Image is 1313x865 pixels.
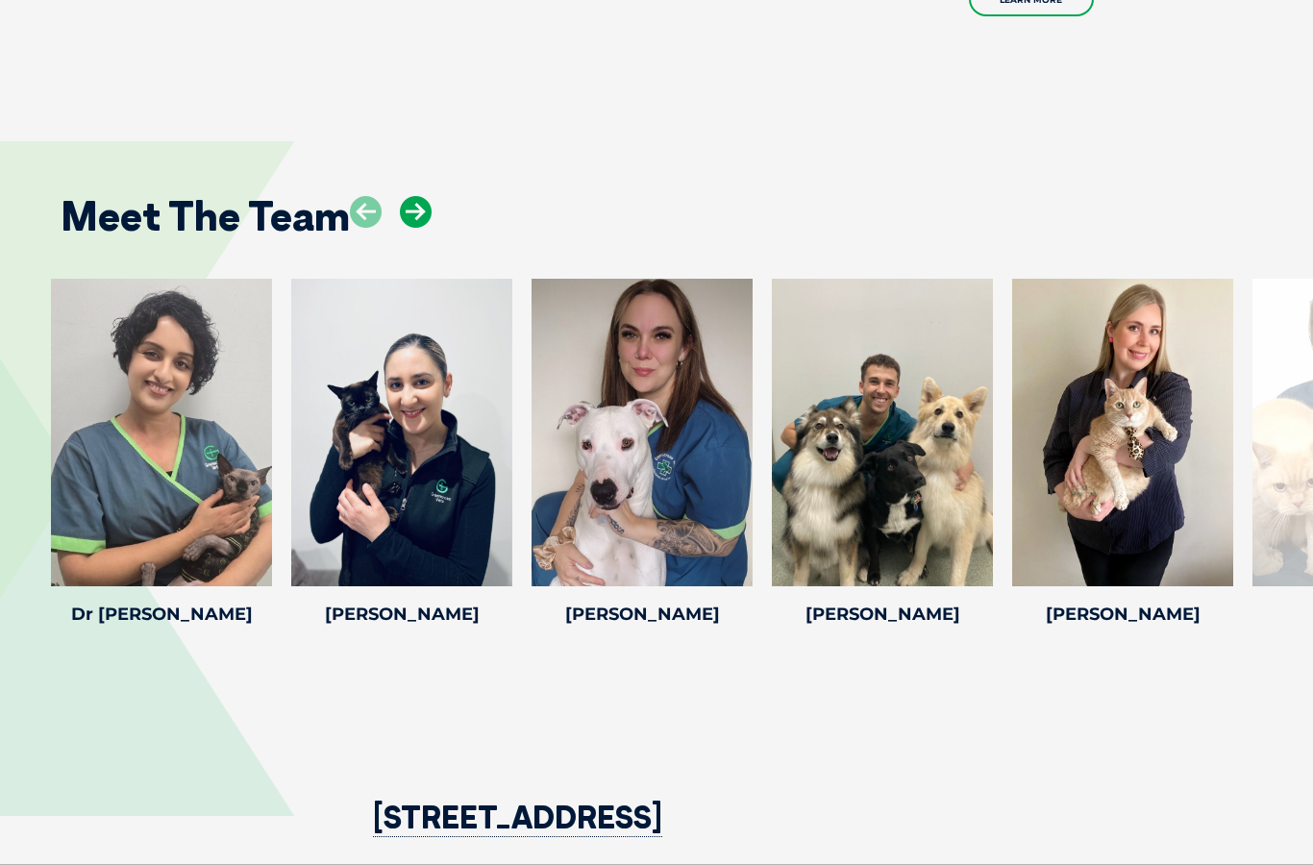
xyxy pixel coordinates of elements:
h4: Dr [PERSON_NAME] [51,605,272,623]
h4: [PERSON_NAME] [772,605,993,623]
h4: [PERSON_NAME] [1012,605,1233,623]
h4: [PERSON_NAME] [532,605,753,623]
h2: Meet The Team [61,196,350,236]
h4: [PERSON_NAME] [291,605,512,623]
